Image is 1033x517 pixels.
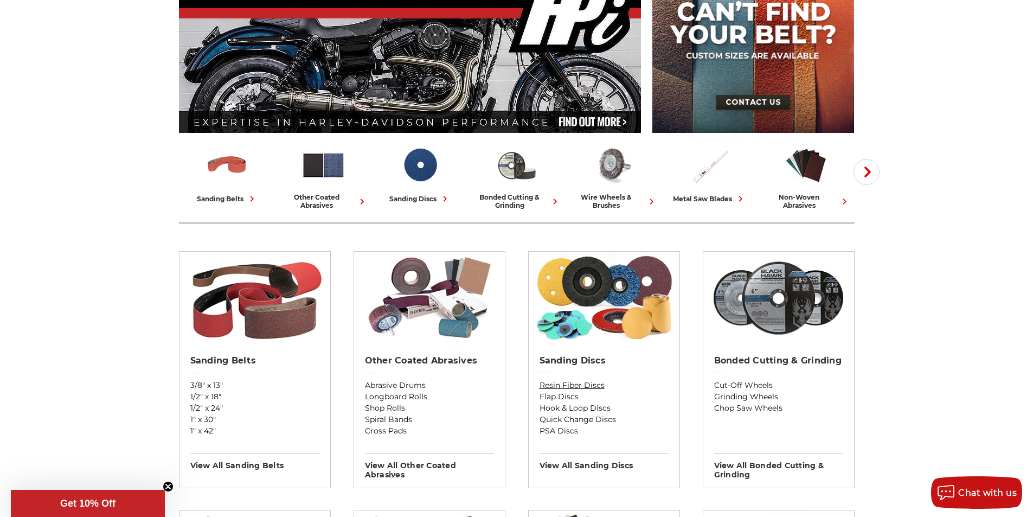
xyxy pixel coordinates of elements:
[591,143,636,188] img: Wire Wheels & Brushes
[11,490,165,517] div: Get 10% OffClose teaser
[540,403,669,414] a: Hook & Loop Discs
[540,380,669,391] a: Resin Fiber Discs
[204,143,249,188] img: Sanding Belts
[190,453,319,470] h3: View All sanding belts
[190,403,319,414] a: 1/2" x 24"
[540,453,669,470] h3: View All sanding discs
[666,143,754,205] a: metal saw blades
[60,498,116,509] span: Get 10% Off
[190,380,319,391] a: 3/8" x 13"
[931,476,1022,509] button: Chat with us
[784,143,829,188] img: Non-woven Abrasives
[365,425,494,437] a: Cross Pads
[190,355,319,366] h2: Sanding Belts
[280,193,368,209] div: other coated abrasives
[673,193,746,205] div: metal saw blades
[376,143,464,205] a: sanding discs
[183,143,271,205] a: sanding belts
[714,453,843,480] h3: View All bonded cutting & grinding
[190,391,319,403] a: 1/2" x 18"
[958,488,1017,498] span: Chat with us
[365,453,494,480] h3: View All other coated abrasives
[714,380,843,391] a: Cut-Off Wheels
[534,252,674,344] img: Sanding Discs
[359,252,499,344] img: Other Coated Abrasives
[280,143,368,209] a: other coated abrasives
[163,481,174,492] button: Close teaser
[540,414,669,425] a: Quick Change Discs
[714,403,843,414] a: Chop Saw Wheels
[714,391,843,403] a: Grinding Wheels
[569,143,657,209] a: wire wheels & brushes
[762,193,850,209] div: non-woven abrasives
[762,143,850,209] a: non-woven abrasives
[473,193,561,209] div: bonded cutting & grinding
[365,355,494,366] h2: Other Coated Abrasives
[190,425,319,437] a: 1" x 42"
[494,143,539,188] img: Bonded Cutting & Grinding
[569,193,657,209] div: wire wheels & brushes
[708,252,849,344] img: Bonded Cutting & Grinding
[184,252,325,344] img: Sanding Belts
[540,425,669,437] a: PSA Discs
[389,193,451,205] div: sanding discs
[365,391,494,403] a: Longboard Rolls
[687,143,732,188] img: Metal Saw Blades
[190,414,319,425] a: 1" x 30"
[301,143,346,188] img: Other Coated Abrasives
[365,414,494,425] a: Spiral Bands
[365,380,494,391] a: Abrasive Drums
[473,143,561,209] a: bonded cutting & grinding
[397,143,442,188] img: Sanding Discs
[197,193,258,205] div: sanding belts
[540,391,669,403] a: Flap Discs
[365,403,494,414] a: Shop Rolls
[854,159,880,185] button: Next
[714,355,843,366] h2: Bonded Cutting & Grinding
[540,355,669,366] h2: Sanding Discs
